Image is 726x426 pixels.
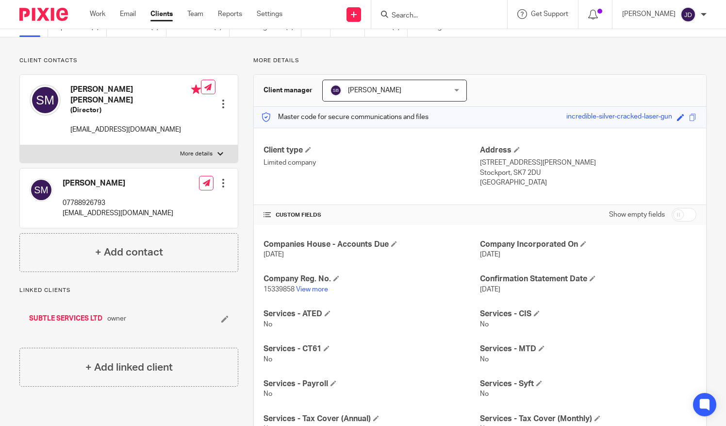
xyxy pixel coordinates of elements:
p: [EMAIL_ADDRESS][DOMAIN_NAME] [70,125,201,135]
a: Settings [257,9,282,19]
span: [DATE] [264,251,284,258]
h4: Services - ATED [264,309,480,319]
h4: + Add linked client [85,360,173,375]
span: No [264,356,272,363]
p: [EMAIL_ADDRESS][DOMAIN_NAME] [63,208,173,218]
h4: Company Reg. No. [264,274,480,284]
span: [DATE] [480,251,500,258]
label: Show empty fields [609,210,665,220]
h4: [PERSON_NAME] [PERSON_NAME] [70,85,201,105]
span: 15339858 [264,286,295,293]
p: [STREET_ADDRESS][PERSON_NAME] [480,158,696,168]
img: svg%3E [330,85,342,96]
span: [PERSON_NAME] [348,87,401,94]
h5: (Director) [70,105,201,115]
h4: Services - Syft [480,379,696,389]
span: No [480,391,489,397]
span: No [264,391,272,397]
span: No [480,321,489,328]
i: Primary [191,85,201,94]
img: Pixie [19,8,68,21]
a: Reports [218,9,242,19]
p: Limited company [264,158,480,168]
input: Search [391,12,478,20]
p: Linked clients [19,287,238,294]
p: More details [253,57,707,65]
h4: Services - Payroll [264,379,480,389]
img: svg%3E [680,7,696,22]
h4: + Add contact [95,245,163,260]
p: [GEOGRAPHIC_DATA] [480,178,696,187]
p: More details [180,150,213,158]
p: Master code for secure communications and files [261,112,429,122]
div: incredible-silver-cracked-laser-gun [566,112,672,123]
h4: Address [480,145,696,155]
img: svg%3E [30,85,61,116]
a: Email [120,9,136,19]
p: Client contacts [19,57,238,65]
span: No [480,356,489,363]
a: Clients [150,9,173,19]
a: View more [296,286,328,293]
h4: CUSTOM FIELDS [264,211,480,219]
h4: Services - CT61 [264,344,480,354]
h4: Services - Tax Cover (Monthly) [480,414,696,424]
h4: Services - MTD [480,344,696,354]
h4: Companies House - Accounts Due [264,239,480,250]
p: Stockport, SK7 2DU [480,168,696,178]
h4: Client type [264,145,480,155]
h4: Services - Tax Cover (Annual) [264,414,480,424]
a: SUBTLE SERVICES LTD [29,314,102,324]
h4: Confirmation Statement Date [480,274,696,284]
a: Team [187,9,203,19]
p: 07788926793 [63,198,173,208]
span: No [264,321,272,328]
h3: Client manager [264,85,313,95]
p: [PERSON_NAME] [622,9,676,19]
h4: Services - CIS [480,309,696,319]
span: owner [107,314,126,324]
span: [DATE] [480,286,500,293]
img: svg%3E [30,178,53,202]
h4: Company Incorporated On [480,239,696,250]
h4: [PERSON_NAME] [63,178,173,188]
a: Work [90,9,105,19]
span: Get Support [531,11,568,17]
